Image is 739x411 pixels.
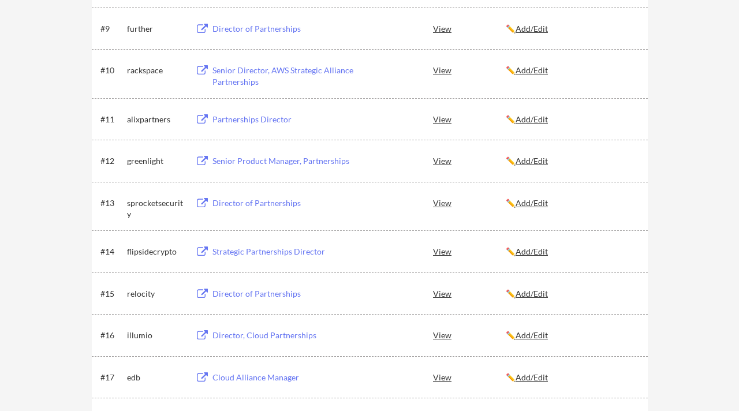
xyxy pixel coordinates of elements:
u: Add/Edit [516,372,548,382]
div: rackspace [127,65,185,76]
div: Cloud Alliance Manager [212,372,356,383]
div: #11 [100,114,123,125]
div: #9 [100,23,123,35]
div: ✏️ [506,330,637,341]
div: Senior Product Manager, Partnerships [212,155,356,167]
div: #10 [100,65,123,76]
div: ✏️ [506,65,637,76]
div: ✏️ [506,288,637,300]
div: Senior Director, AWS Strategic Alliance Partnerships [212,65,356,87]
div: alixpartners [127,114,185,125]
u: Add/Edit [516,246,548,256]
div: View [433,241,506,261]
u: Add/Edit [516,65,548,75]
div: relocity [127,288,185,300]
div: View [433,324,506,345]
div: ✏️ [506,246,637,257]
div: #16 [100,330,123,341]
div: Partnerships Director [212,114,356,125]
u: Add/Edit [516,198,548,208]
u: Add/Edit [516,114,548,124]
div: Director of Partnerships [212,288,356,300]
div: sprocketsecurity [127,197,185,220]
div: ✏️ [506,114,637,125]
div: #17 [100,372,123,383]
div: View [433,192,506,213]
div: #15 [100,288,123,300]
u: Add/Edit [516,24,548,33]
div: View [433,150,506,171]
div: ✏️ [506,23,637,35]
u: Add/Edit [516,330,548,340]
div: Director, Cloud Partnerships [212,330,356,341]
div: #12 [100,155,123,167]
div: further [127,23,185,35]
u: Add/Edit [516,156,548,166]
div: View [433,367,506,387]
div: Strategic Partnerships Director [212,246,356,257]
div: #13 [100,197,123,209]
div: Director of Partnerships [212,197,356,209]
div: View [433,283,506,304]
div: View [433,59,506,80]
div: illumio [127,330,185,341]
div: Director of Partnerships [212,23,356,35]
div: View [433,109,506,129]
div: ✏️ [506,197,637,209]
div: edb [127,372,185,383]
div: flipsidecrypto [127,246,185,257]
div: ✏️ [506,372,637,383]
div: View [433,18,506,39]
div: greenlight [127,155,185,167]
div: #14 [100,246,123,257]
u: Add/Edit [516,289,548,298]
div: ✏️ [506,155,637,167]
